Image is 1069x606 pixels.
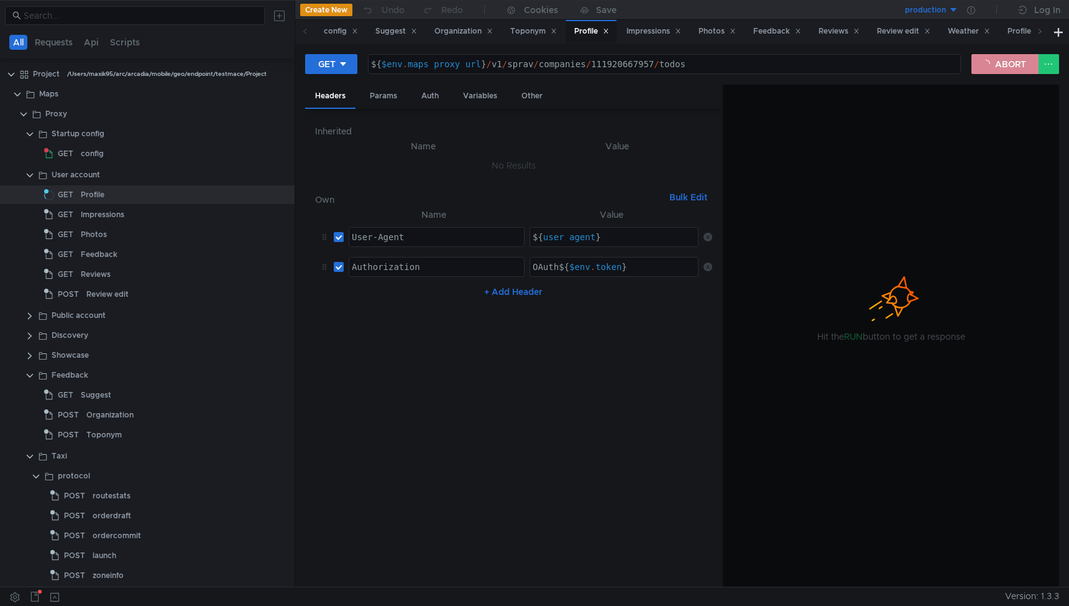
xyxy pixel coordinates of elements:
div: Feedback [753,25,801,38]
div: Discovery [52,326,88,345]
span: GET [58,205,73,224]
div: nearestzone [93,586,137,605]
span: GET [58,265,73,284]
button: Api [80,35,103,50]
div: zoneinfo [93,566,124,585]
div: Review edit [877,25,930,38]
div: Reviews [81,265,111,284]
div: ordercommit [93,526,141,545]
div: Taxi [52,447,67,465]
div: Params [360,85,407,108]
button: Create New [300,4,352,16]
div: Proxy [45,105,67,123]
button: Undo [352,1,413,19]
span: POST [64,487,85,505]
span: POST [58,285,79,304]
div: Photos [81,225,107,244]
span: GET [58,386,73,404]
button: Scripts [106,35,144,50]
span: Loading... [44,190,55,201]
div: Undo [382,2,405,17]
th: Value [525,207,699,222]
nz-embed-empty: No Results [492,160,536,171]
input: Search... [24,9,257,22]
div: Photos [699,25,736,38]
span: POST [64,566,85,585]
button: GET [305,54,357,74]
div: Other [512,85,553,108]
button: ABORT [971,54,1039,74]
div: Variables [453,85,507,108]
div: Log In [1034,2,1060,17]
div: Profile [81,185,104,204]
div: Project [33,65,60,83]
div: Startup config [52,124,104,143]
span: POST [64,546,85,565]
div: /Users/maxik95/arc/arcadia/mobile/geo/endpoint/testmace/Project [67,65,267,83]
div: Auth [411,85,449,108]
button: Redo [413,1,472,19]
span: POST [64,506,85,525]
button: Requests [31,35,76,50]
div: config [81,144,104,163]
div: production [905,4,946,16]
span: POST [64,586,85,605]
h6: Inherited [315,124,712,139]
div: Weather [948,25,990,38]
button: + Add Header [479,284,548,299]
div: Impressions [626,25,681,38]
span: POST [64,526,85,545]
div: Showcase [52,346,89,365]
span: GET [58,144,73,163]
div: config [324,25,358,38]
th: Value [522,139,712,154]
div: Impressions [81,205,124,224]
button: All [9,35,27,50]
div: Reviews [819,25,860,38]
div: Profile [574,25,609,38]
div: Save [596,6,617,14]
div: Feedback [81,245,117,264]
span: Version: 1.3.3 [1005,587,1059,605]
th: Name [344,207,525,222]
div: Toponym [86,426,122,444]
th: Name [325,139,522,154]
div: launch [93,546,116,565]
div: Organization [434,25,493,38]
div: orderdraft [93,506,131,525]
div: Redo [441,2,463,17]
div: routestats [93,487,131,505]
div: Feedback [52,366,88,385]
span: GET [58,185,73,204]
span: GET [58,245,73,264]
h6: Own [315,192,664,207]
div: Toponym [510,25,557,38]
div: Organization [86,406,134,424]
span: POST [58,406,79,424]
button: Bulk Edit [664,190,712,205]
div: Maps [39,85,58,103]
span: POST [58,426,79,444]
div: GET [318,57,336,71]
div: Review edit [86,285,129,304]
div: Suggest [375,25,417,38]
div: Profile [1007,25,1042,38]
div: User account [52,165,100,184]
div: protocol [58,467,90,485]
div: Cookies [524,2,558,17]
div: Public account [52,306,106,325]
span: GET [58,225,73,244]
div: Suggest [81,386,111,404]
div: Headers [305,85,356,109]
